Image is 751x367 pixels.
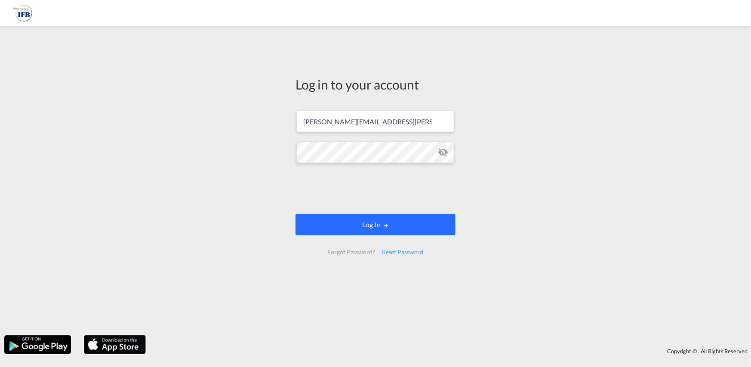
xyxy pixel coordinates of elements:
[83,334,147,355] img: apple.png
[296,111,454,132] input: Enter email/phone number
[324,244,378,260] div: Forgot Password?
[379,244,427,260] div: Reset Password
[150,344,751,358] div: Copyright © . All Rights Reserved
[295,214,456,235] button: LOGIN
[295,75,456,93] div: Log in to your account
[13,3,32,23] img: b628ab10256c11eeb52753acbc15d091.png
[438,147,448,157] md-icon: icon-eye-off
[3,334,72,355] img: google.png
[310,172,441,205] iframe: reCAPTCHA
